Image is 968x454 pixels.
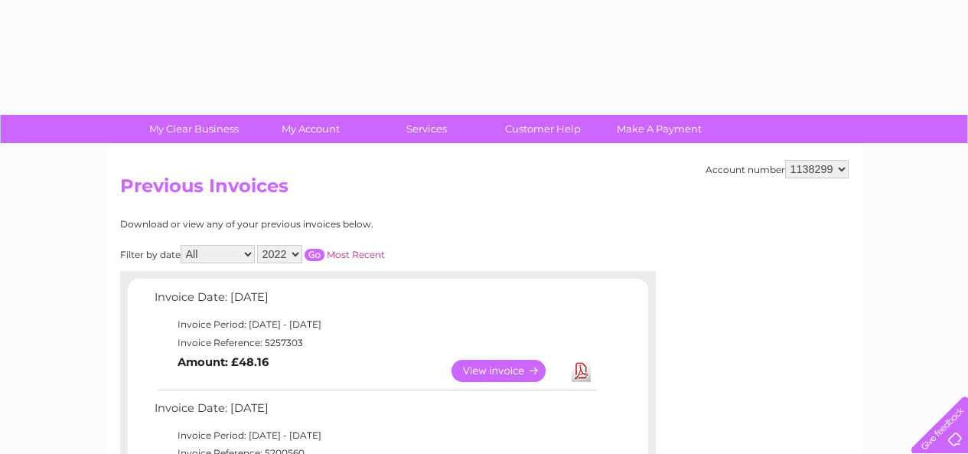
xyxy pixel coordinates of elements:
[151,398,598,426] td: Invoice Date: [DATE]
[151,426,598,445] td: Invoice Period: [DATE] - [DATE]
[151,334,598,352] td: Invoice Reference: 5257303
[120,175,849,204] h2: Previous Invoices
[247,115,373,143] a: My Account
[480,115,606,143] a: Customer Help
[131,115,257,143] a: My Clear Business
[151,315,598,334] td: Invoice Period: [DATE] - [DATE]
[327,249,385,260] a: Most Recent
[120,245,522,263] div: Filter by date
[178,355,269,369] b: Amount: £48.16
[706,160,849,178] div: Account number
[451,360,564,382] a: View
[363,115,490,143] a: Services
[572,360,591,382] a: Download
[120,219,522,230] div: Download or view any of your previous invoices below.
[151,287,598,315] td: Invoice Date: [DATE]
[596,115,722,143] a: Make A Payment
